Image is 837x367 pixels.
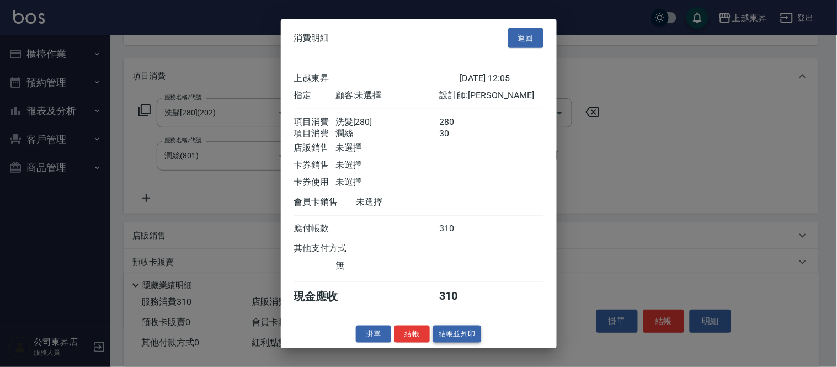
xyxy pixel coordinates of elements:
[439,128,481,140] div: 30
[460,73,543,84] div: [DATE] 12:05
[294,33,329,44] span: 消費明細
[294,142,335,154] div: 店販銷售
[294,223,335,235] div: 應付帳款
[439,223,481,235] div: 310
[439,90,543,102] div: 設計師: [PERSON_NAME]
[335,116,439,128] div: 洗髮[280]
[294,90,335,102] div: 指定
[294,243,377,254] div: 其他支付方式
[439,116,481,128] div: 280
[294,116,335,128] div: 項目消費
[335,128,439,140] div: 潤絲
[356,326,391,343] button: 掛單
[335,159,439,171] div: 未選擇
[356,196,460,208] div: 未選擇
[294,289,356,304] div: 現金應收
[508,28,543,48] button: 返回
[439,289,481,304] div: 310
[335,177,439,188] div: 未選擇
[294,196,356,208] div: 會員卡銷售
[294,159,335,171] div: 卡券銷售
[394,326,430,343] button: 結帳
[335,142,439,154] div: 未選擇
[335,90,439,102] div: 顧客: 未選擇
[294,73,460,84] div: 上越東昇
[335,260,439,272] div: 無
[433,326,481,343] button: 結帳並列印
[294,128,335,140] div: 項目消費
[294,177,335,188] div: 卡券使用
